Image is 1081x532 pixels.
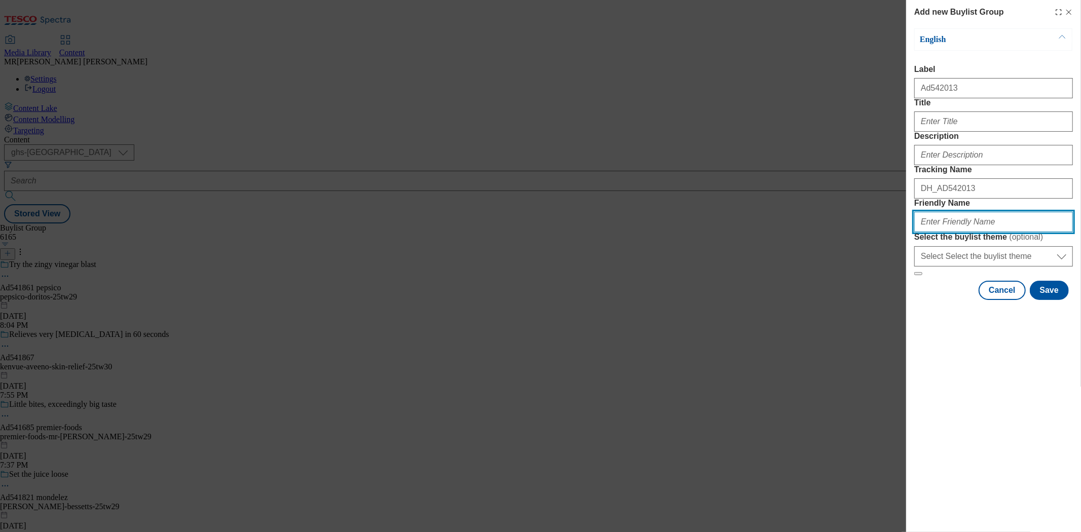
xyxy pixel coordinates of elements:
[979,281,1025,300] button: Cancel
[914,165,1073,174] label: Tracking Name
[914,145,1073,165] input: Enter Description
[914,212,1073,232] input: Enter Friendly Name
[1030,281,1069,300] button: Save
[914,199,1073,208] label: Friendly Name
[914,178,1073,199] input: Enter Tracking Name
[914,232,1073,242] label: Select the buylist theme
[914,78,1073,98] input: Enter Label
[914,111,1073,132] input: Enter Title
[1010,233,1043,241] span: ( optional )
[914,132,1073,141] label: Description
[914,65,1073,74] label: Label
[920,34,1026,45] p: English
[914,6,1004,18] h4: Add new Buylist Group
[914,98,1073,107] label: Title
